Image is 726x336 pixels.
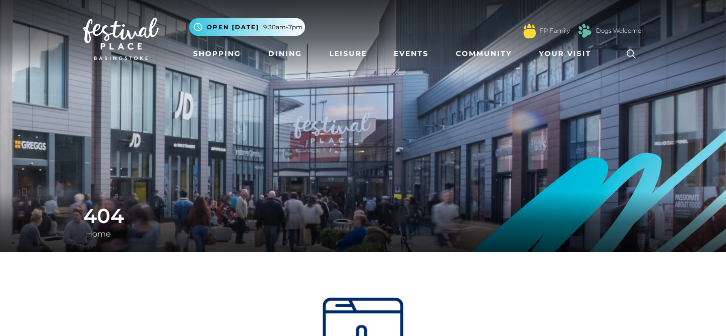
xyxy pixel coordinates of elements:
[83,229,113,239] a: Home
[539,48,591,59] span: Your Visit
[539,26,570,35] a: FP Family
[189,18,305,36] button: Open [DATE] 9.30am-7pm
[189,44,245,63] a: Shopping
[263,23,302,32] span: 9.30am-7pm
[325,44,371,63] a: Leisure
[83,204,643,228] h1: 404
[596,26,643,35] a: Dogs Welcome!
[535,44,600,63] a: Your Visit
[264,44,306,63] a: Dining
[207,23,259,32] span: Open [DATE]
[452,44,516,63] a: Community
[83,18,159,60] img: Festival Place Logo
[390,44,433,63] a: Events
